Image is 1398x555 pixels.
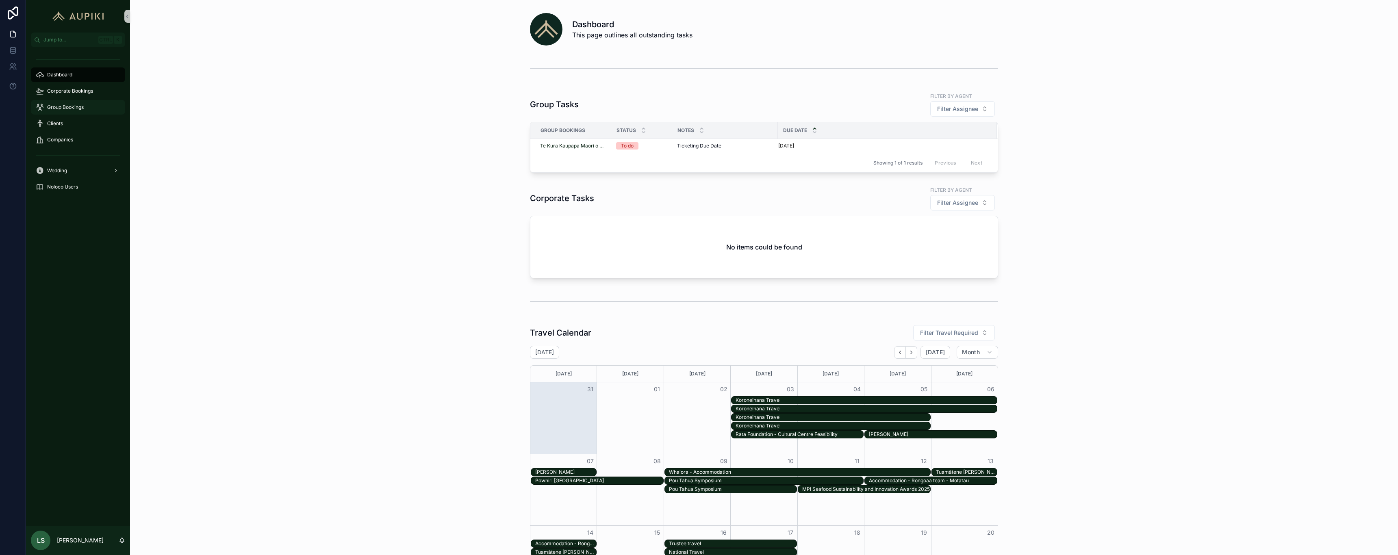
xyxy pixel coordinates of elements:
[652,528,662,538] button: 15
[532,366,595,382] div: [DATE]
[802,486,930,492] div: MPI Seafood Sustainability and Innovation Awards 2025
[617,127,636,134] span: Status
[540,143,606,149] a: Te Kura Kaupapa Maori o Kaikohe
[669,469,930,475] div: Whaiora - Accommodation
[535,348,554,356] h2: [DATE]
[535,469,596,475] div: [PERSON_NAME]
[530,193,594,204] h1: Corporate Tasks
[669,468,930,476] div: Whaiora - Accommodation
[677,143,773,149] a: Ticketing Due Date
[937,105,978,113] span: Filter Assignee
[919,456,929,466] button: 12
[736,414,930,421] div: Koroneihana Travel
[986,528,996,538] button: 20
[535,477,663,484] div: Powhiri [GEOGRAPHIC_DATA]
[541,127,585,134] span: Group Bookings
[31,67,125,82] a: Dashboard
[669,486,797,492] div: Pou Tahua Symposium
[719,384,729,394] button: 02
[585,384,595,394] button: 31
[31,116,125,131] a: Clients
[799,366,863,382] div: [DATE]
[783,127,807,134] span: Due Date
[786,384,795,394] button: 03
[26,47,130,205] div: scrollable content
[778,143,987,149] a: [DATE]
[31,100,125,115] a: Group Bookings
[572,19,692,30] h1: Dashboard
[778,143,794,149] p: [DATE]
[786,456,795,466] button: 10
[869,477,997,484] div: Accommodation - Rongoaa team - Motatau
[736,431,864,438] div: Rata Foundation - Cultural Centre Feasibility
[47,167,67,174] span: Wedding
[930,195,995,210] button: Select Button
[585,528,595,538] button: 14
[585,456,595,466] button: 07
[930,101,995,117] button: Select Button
[736,422,930,429] div: Koroneihana Travel
[598,366,662,382] div: [DATE]
[726,242,802,252] h2: No items could be found
[930,186,972,193] label: Filter by agent
[986,384,996,394] button: 06
[906,346,917,359] button: Next
[957,346,998,359] button: Month
[919,384,929,394] button: 05
[652,456,662,466] button: 08
[933,366,996,382] div: [DATE]
[31,84,125,98] a: Corporate Bookings
[736,397,997,403] div: Koroneihana Travel
[913,325,995,340] button: Select Button
[47,120,63,127] span: Clients
[936,468,997,476] div: Tuamātene Marae Wānanga
[535,468,596,476] div: Te Kakano
[530,327,591,338] h1: Travel Calendar
[37,535,45,545] span: LS
[665,366,729,382] div: [DATE]
[652,384,662,394] button: 01
[736,405,997,412] div: Koroneihana Travel
[535,540,596,547] div: Accommodation - Rongoaa team - Motatau
[47,72,72,78] span: Dashboard
[919,528,929,538] button: 19
[732,366,796,382] div: [DATE]
[962,349,980,356] span: Month
[43,37,95,43] span: Jump to...
[986,456,996,466] button: 13
[31,33,125,47] button: Jump to...CtrlK
[47,88,93,94] span: Corporate Bookings
[786,528,795,538] button: 17
[535,477,663,484] div: Powhiri Auckland
[873,160,923,166] span: Showing 1 of 1 results
[894,346,906,359] button: Back
[852,528,862,538] button: 18
[936,469,997,475] div: Tuamātene [PERSON_NAME]
[47,184,78,190] span: Noloco Users
[926,349,945,356] span: [DATE]
[47,104,84,111] span: Group Bookings
[920,329,978,337] span: Filter Travel Required
[736,423,930,429] div: Koroneihana Travel
[669,540,797,547] div: Trustee travel
[31,163,125,178] a: Wedding
[669,477,864,484] div: Pou Tahua Symposium
[736,405,997,412] div: Koroneihana Travel
[47,137,73,143] span: Companies
[31,132,125,147] a: Companies
[57,536,104,544] p: [PERSON_NAME]
[920,346,950,359] button: [DATE]
[621,142,634,150] div: To do
[677,127,694,134] span: Notes
[930,92,972,100] label: Filter by agent
[115,37,121,43] span: K
[98,36,113,44] span: Ctrl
